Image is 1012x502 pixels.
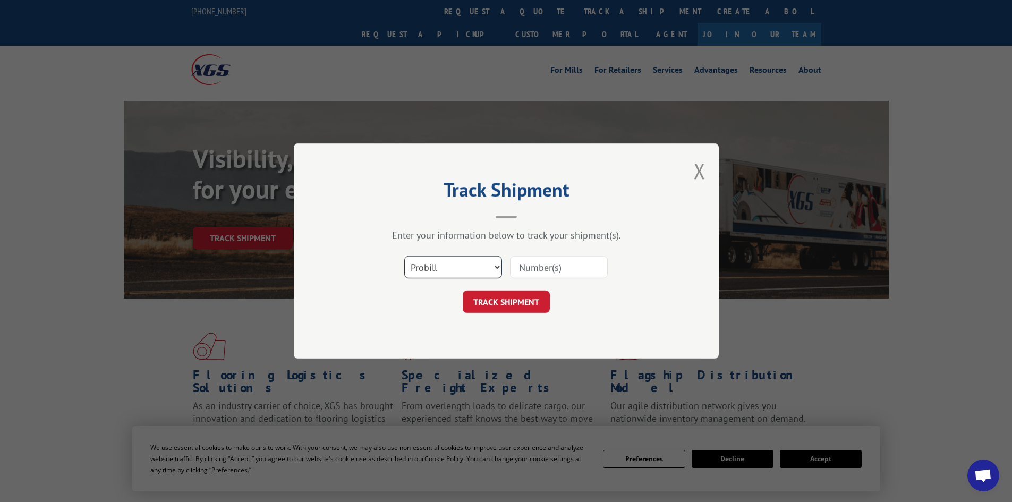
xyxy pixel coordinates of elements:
input: Number(s) [510,256,608,278]
h2: Track Shipment [347,182,666,202]
div: Open chat [967,460,999,491]
div: Enter your information below to track your shipment(s). [347,229,666,241]
button: Close modal [694,157,705,185]
button: TRACK SHIPMENT [463,291,550,313]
